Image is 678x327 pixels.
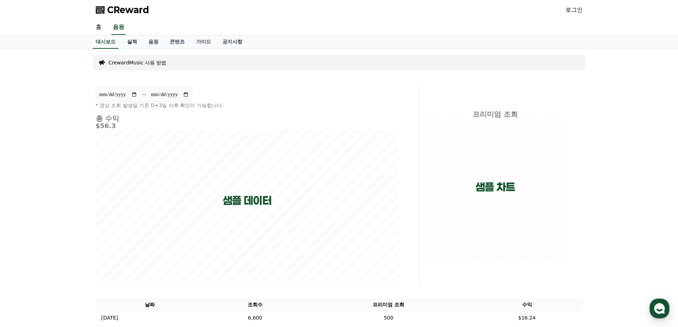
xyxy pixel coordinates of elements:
[101,314,118,322] p: [DATE]
[475,181,515,194] p: 샘플 차트
[217,35,248,49] a: 공지사항
[306,298,471,311] th: 프리미엄 조회
[223,194,272,207] p: 샘플 데이터
[47,226,92,243] a: 대화
[90,20,107,35] a: 홈
[96,102,399,109] p: * 영상 조회 발생일 기준 D+3일 이후 확인이 가능합니다.
[566,6,583,14] a: 로그인
[110,236,119,242] span: 설정
[65,237,74,242] span: 대화
[96,298,205,311] th: 날짜
[96,122,399,130] h5: $56.3
[96,115,399,122] h4: 총 수익
[2,226,47,243] a: 홈
[92,226,137,243] a: 설정
[190,35,217,49] a: 가이드
[22,236,27,242] span: 홈
[204,298,306,311] th: 조회수
[111,20,126,35] a: 음원
[107,4,149,16] span: CReward
[204,311,306,325] td: 6,600
[164,35,190,49] a: 콘텐츠
[142,90,146,99] p: ~
[93,35,119,49] a: 대시보드
[143,35,164,49] a: 음원
[121,35,143,49] a: 실적
[96,4,149,16] a: CReward
[472,311,583,325] td: $16.24
[306,311,471,325] td: 500
[472,298,583,311] th: 수익
[425,110,566,118] h4: 프리미엄 조회
[109,59,167,66] a: CrewardMusic 사용 방법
